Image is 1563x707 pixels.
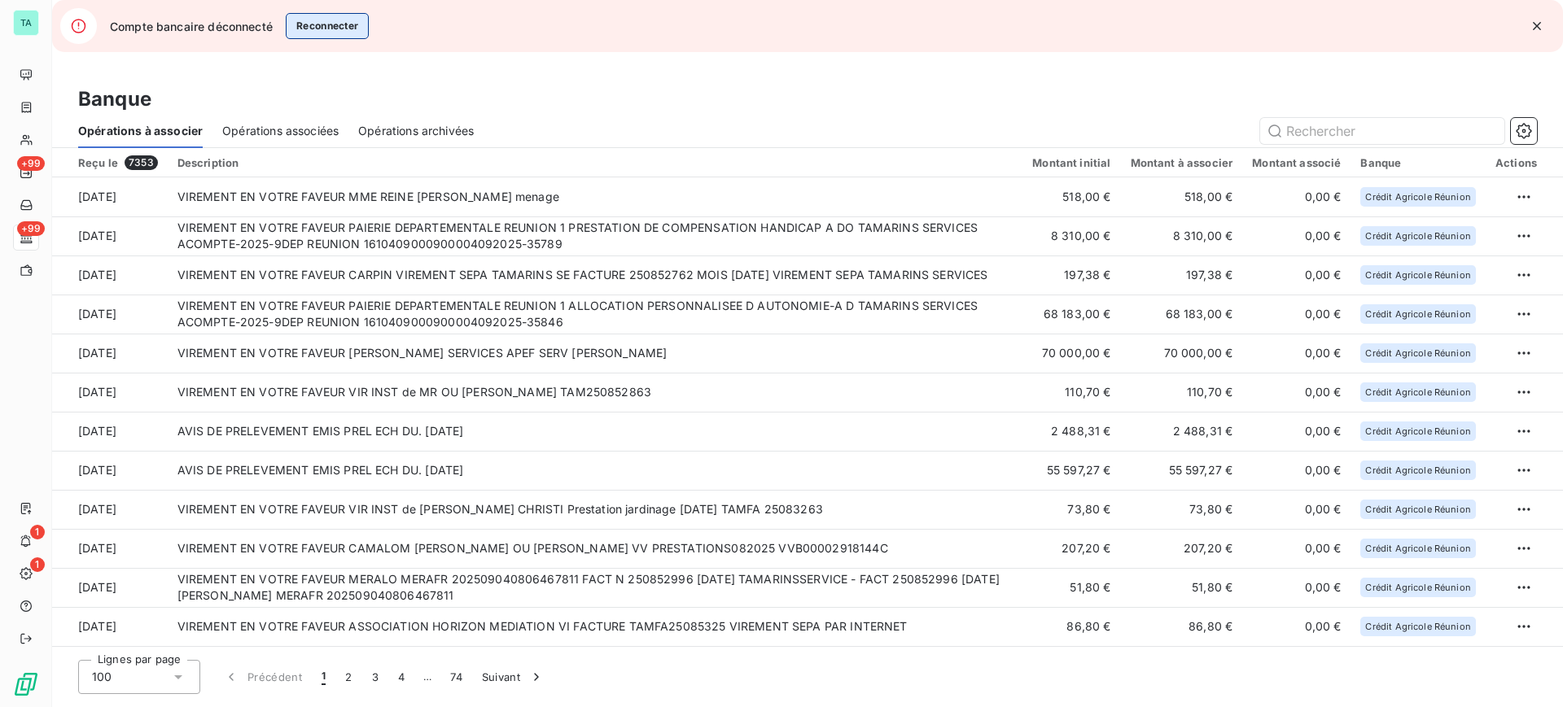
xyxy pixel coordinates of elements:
td: 0,00 € [1242,177,1351,216]
button: Reconnecter [286,13,370,39]
td: VIREMENT EN VOTRE FAVEUR ASSOCIATION HORIZON MEDIATION VI FACTURE TAMFA25085325 VIREMENT SEPA PAR... [168,607,1023,646]
span: Crédit Agricole Réunion [1365,622,1470,631]
span: +99 [17,156,45,171]
td: 8 310,00 € [1121,216,1243,255]
td: [DATE] [52,646,168,685]
div: Banque [1360,156,1475,169]
td: 68 183,00 € [1121,295,1243,334]
span: Opérations archivées [358,123,474,139]
button: 4 [388,660,414,694]
td: 73,80 € [1022,490,1120,529]
td: 0,00 € [1242,334,1351,373]
div: Reçu le [78,155,158,170]
td: VIREMENT EN VOTRE FAVEUR MERALO MERAFR 202509040806467811 FACT N 250852996 [DATE] TAMARINSSERVICE... [168,568,1023,607]
div: Montant à associer [1131,156,1233,169]
td: 86,80 € [1022,607,1120,646]
td: [DATE] [52,334,168,373]
td: 0,00 € [1242,295,1351,334]
button: Précédent [213,660,312,694]
td: [DATE] [52,412,168,451]
span: +99 [17,221,45,236]
td: VIREMENT EN VOTRE FAVEUR DE CAMUGLI FAC TAMFA250852726 M PRESTATIONS DU MOIS D AOUT SANS ACCENT D... [168,646,1023,685]
button: 2 [335,660,361,694]
td: 0,00 € [1242,646,1351,685]
span: Opérations associées [222,123,339,139]
span: 1 [30,557,45,572]
td: 0,00 € [1242,412,1351,451]
button: Suivant [472,660,554,694]
h3: Banque [78,85,151,114]
td: 51,80 € [1121,568,1243,607]
td: 73,80 € [1121,490,1243,529]
button: 74 [440,660,472,694]
td: 0,00 € [1242,568,1351,607]
td: 55 597,27 € [1022,451,1120,490]
span: Crédit Agricole Réunion [1365,270,1470,280]
td: 0,00 € [1242,451,1351,490]
div: Actions [1495,156,1537,169]
td: 197,38 € [1022,255,1120,295]
td: 70 000,00 € [1121,334,1243,373]
input: Rechercher [1260,118,1504,144]
button: 3 [362,660,388,694]
td: AVIS DE PRELEVEMENT EMIS PREL ECH DU. [DATE] [168,451,1023,490]
span: 100 [92,669,112,685]
td: 86,80 € [1121,607,1243,646]
iframe: Intercom live chat [1508,652,1547,691]
td: VIREMENT EN VOTRE FAVEUR PAIERIE DEPARTEMENTALE REUNION 1 ALLOCATION PERSONNALISEE D AUTONOMIE-A ... [168,295,1023,334]
td: 518,00 € [1022,177,1120,216]
td: VIREMENT EN VOTRE FAVEUR CAMALOM [PERSON_NAME] OU [PERSON_NAME] VV PRESTATIONS082025 VVB00002918144C [168,529,1023,568]
td: [DATE] [52,255,168,295]
td: 55 597,27 € [1121,451,1243,490]
span: Compte bancaire déconnecté [110,18,273,35]
div: Montant associé [1252,156,1341,169]
span: Crédit Agricole Réunion [1365,348,1470,358]
td: [DATE] [52,451,168,490]
span: 1 [322,669,326,685]
td: 0,00 € [1242,607,1351,646]
td: VIREMENT EN VOTRE FAVEUR VIR INST de [PERSON_NAME] CHRISTI Prestation jardinage [DATE] TAMFA 2508... [168,490,1023,529]
td: [DATE] [52,529,168,568]
span: Crédit Agricole Réunion [1365,309,1470,319]
td: VIREMENT EN VOTRE FAVEUR CARPIN VIREMENT SEPA TAMARINS SE FACTURE 250852762 MOIS [DATE] VIREMENT ... [168,255,1023,295]
td: 51,80 € [1022,568,1120,607]
td: 207,20 € [1022,529,1120,568]
div: Description [177,156,1014,169]
span: Crédit Agricole Réunion [1365,543,1470,553]
td: VIREMENT EN VOTRE FAVEUR MME REINE [PERSON_NAME] menage [168,177,1023,216]
td: [DATE] [52,216,168,255]
img: Logo LeanPay [13,671,39,697]
td: 864,70 € [1121,646,1243,685]
td: 70 000,00 € [1022,334,1120,373]
td: [DATE] [52,607,168,646]
span: Crédit Agricole Réunion [1365,465,1470,475]
div: TA [13,10,39,36]
td: 110,70 € [1121,373,1243,412]
td: 110,70 € [1022,373,1120,412]
td: 207,20 € [1121,529,1243,568]
span: Opérations à associer [78,123,203,139]
td: 2 488,31 € [1022,412,1120,451]
span: Crédit Agricole Réunion [1365,504,1470,514]
td: 0,00 € [1242,373,1351,412]
button: 1 [312,660,335,694]
td: 864,70 € [1022,646,1120,685]
td: AVIS DE PRELEVEMENT EMIS PREL ECH DU. [DATE] [168,412,1023,451]
span: 7353 [125,155,158,170]
td: VIREMENT EN VOTRE FAVEUR PAIERIE DEPARTEMENTALE REUNION 1 PRESTATION DE COMPENSATION HANDICAP A D... [168,216,1023,255]
td: VIREMENT EN VOTRE FAVEUR VIR INST de MR OU [PERSON_NAME] TAM250852863 [168,373,1023,412]
span: … [414,664,440,690]
td: [DATE] [52,373,168,412]
td: [DATE] [52,568,168,607]
span: Crédit Agricole Réunion [1365,192,1470,202]
td: 0,00 € [1242,216,1351,255]
td: 2 488,31 € [1121,412,1243,451]
td: 8 310,00 € [1022,216,1120,255]
td: 0,00 € [1242,255,1351,295]
td: 68 183,00 € [1022,295,1120,334]
span: Crédit Agricole Réunion [1365,583,1470,592]
span: Crédit Agricole Réunion [1365,426,1470,436]
div: Montant initial [1032,156,1110,169]
td: 197,38 € [1121,255,1243,295]
span: Crédit Agricole Réunion [1365,231,1470,241]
